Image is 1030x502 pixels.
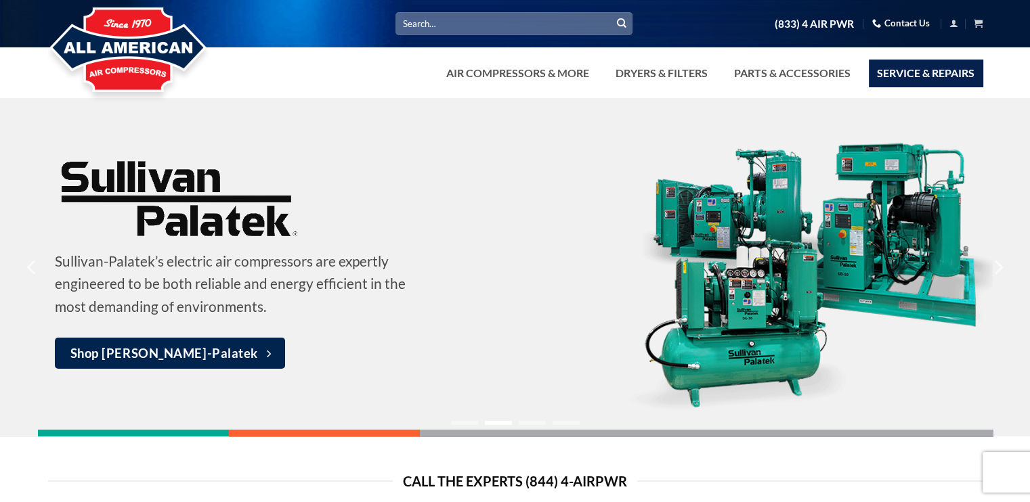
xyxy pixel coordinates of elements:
[869,60,983,87] a: Service & Repairs
[974,15,983,32] a: View cart
[451,421,478,425] li: Page dot 1
[55,338,285,369] a: Shop [PERSON_NAME]-Palatek
[726,60,859,87] a: Parts & Accessories
[872,13,930,34] a: Contact Us
[395,12,632,35] input: Search…
[611,14,632,34] button: Submit
[553,421,580,425] li: Page dot 4
[438,60,597,87] a: Air Compressors & More
[403,470,627,492] span: Call the Experts (844) 4-AirPwr
[55,250,429,317] p: Sullivan-Palatek’s electric air compressors are expertly engineered to be both reliable and energ...
[485,421,512,425] li: Page dot 2
[949,15,958,32] a: Login
[985,233,1010,301] button: Next
[70,344,258,363] span: Shop [PERSON_NAME]-Palatek
[55,151,301,250] img: Sullivan-Palatek
[20,233,45,301] button: Previous
[607,60,716,87] a: Dryers & Filters
[611,138,993,419] img: Sullivan-Palatek’s electric air compressors
[519,421,546,425] li: Page dot 3
[775,12,854,36] a: (833) 4 AIR PWR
